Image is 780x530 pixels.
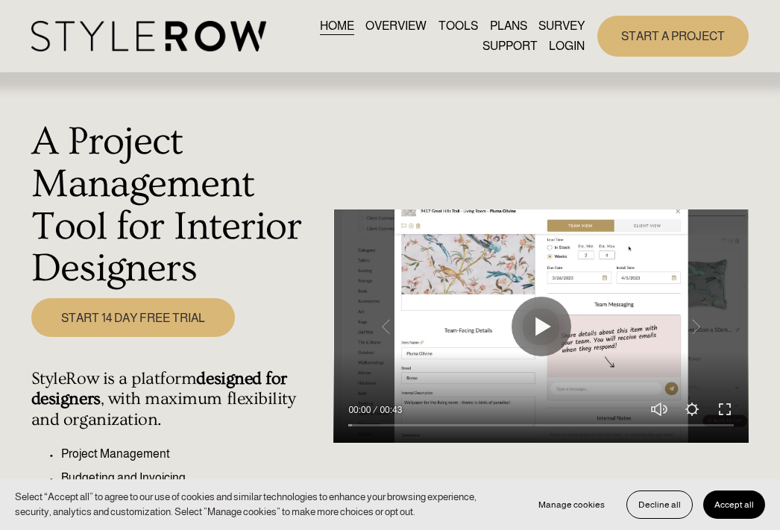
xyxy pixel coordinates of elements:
h4: StyleRow is a platform , with maximum flexibility and organization. [31,369,326,431]
span: Manage cookies [538,499,605,510]
img: StyleRow [31,21,266,51]
div: Duration [374,403,406,417]
p: Budgeting and Invoicing [61,469,326,487]
a: LOGIN [549,37,585,57]
a: OVERVIEW [365,16,427,36]
p: Project Management [61,445,326,463]
button: Play [512,297,571,356]
div: Current time [348,403,374,417]
button: Decline all [626,490,693,519]
a: TOOLS [438,16,478,36]
a: PLANS [490,16,527,36]
button: Accept all [703,490,765,519]
a: START A PROJECT [597,16,749,57]
span: SUPPORT [482,37,538,55]
span: Accept all [714,499,754,510]
h1: A Project Management Tool for Interior Designers [31,121,326,290]
a: START 14 DAY FREE TRIAL [31,298,235,337]
a: SURVEY [538,16,585,36]
p: Select “Accept all” to agree to our use of cookies and similar technologies to enhance your brows... [15,490,512,520]
a: folder dropdown [482,37,538,57]
button: Manage cookies [527,490,616,519]
span: Decline all [638,499,681,510]
input: Seek [348,420,734,431]
strong: designed for designers [31,369,292,409]
a: HOME [320,16,354,36]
